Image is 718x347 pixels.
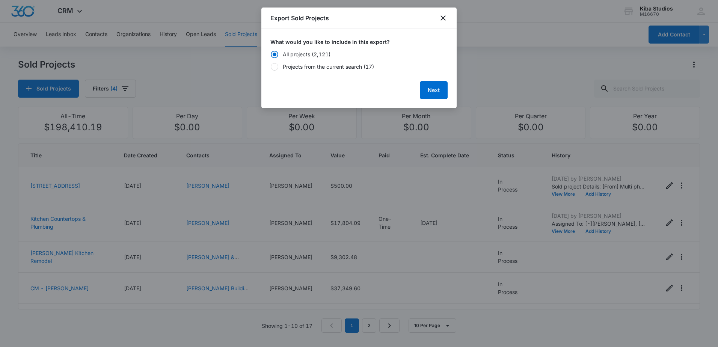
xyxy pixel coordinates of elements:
div: All projects (2,121) [283,50,330,58]
label: What would you like to include in this export? [270,38,448,46]
button: close [439,14,448,23]
button: Next [420,81,448,99]
div: Projects from the current search (17) [283,63,374,71]
h1: Export Sold Projects [270,14,329,23]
